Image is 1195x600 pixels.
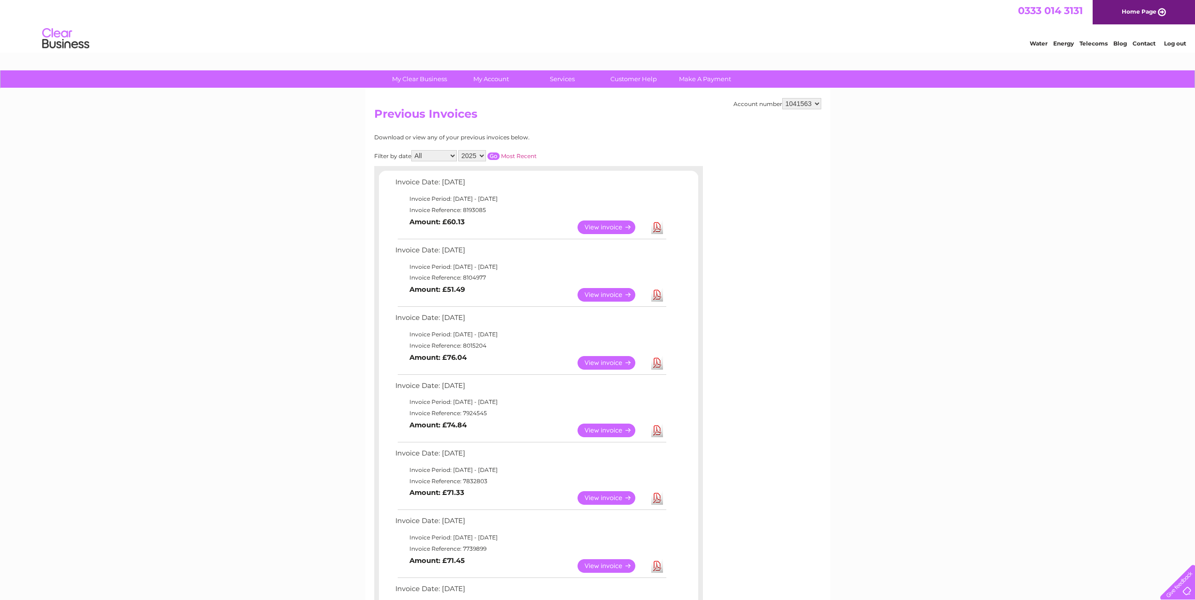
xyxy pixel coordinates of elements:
a: My Account [452,70,530,88]
div: Download or view any of your previous invoices below. [374,134,621,141]
h2: Previous Invoices [374,107,821,125]
a: Customer Help [595,70,672,88]
td: Invoice Period: [DATE] - [DATE] [393,329,668,340]
a: Blog [1113,40,1127,47]
a: Water [1030,40,1048,47]
b: Amount: £51.49 [409,285,465,294]
div: Filter by date [374,150,621,161]
a: Most Recent [501,152,537,159]
td: Invoice Reference: 7832803 [393,476,668,487]
b: Amount: £76.04 [409,353,467,362]
b: Amount: £60.13 [409,218,465,226]
td: Invoice Reference: 7739899 [393,543,668,554]
a: Telecoms [1079,40,1108,47]
a: Log out [1164,40,1186,47]
a: Contact [1133,40,1156,47]
b: Amount: £71.45 [409,556,465,565]
td: Invoice Period: [DATE] - [DATE] [393,261,668,273]
td: Invoice Reference: 8015204 [393,340,668,351]
td: Invoice Period: [DATE] - [DATE] [393,193,668,205]
div: Account number [733,98,821,109]
td: Invoice Reference: 8193085 [393,205,668,216]
td: Invoice Date: [DATE] [393,447,668,464]
b: Amount: £71.33 [409,488,464,497]
a: View [578,424,647,437]
a: View [578,220,647,234]
td: Invoice Reference: 8104977 [393,272,668,283]
a: View [578,288,647,302]
td: Invoice Reference: 7924545 [393,408,668,419]
a: Download [651,491,663,505]
td: Invoice Period: [DATE] - [DATE] [393,464,668,476]
td: Invoice Period: [DATE] - [DATE] [393,532,668,543]
a: Make A Payment [666,70,744,88]
a: 0333 014 3131 [1018,5,1083,16]
a: View [578,491,647,505]
a: My Clear Business [381,70,458,88]
td: Invoice Date: [DATE] [393,515,668,532]
a: Download [651,220,663,234]
a: Services [524,70,601,88]
a: Download [651,356,663,370]
img: logo.png [42,24,90,53]
td: Invoice Date: [DATE] [393,244,668,261]
b: Amount: £74.84 [409,421,467,429]
a: View [578,356,647,370]
td: Invoice Date: [DATE] [393,176,668,193]
a: Download [651,424,663,437]
div: Clear Business is a trading name of Verastar Limited (registered in [GEOGRAPHIC_DATA] No. 3667643... [376,5,820,46]
td: Invoice Period: [DATE] - [DATE] [393,396,668,408]
a: Download [651,288,663,302]
td: Invoice Date: [DATE] [393,311,668,329]
td: Invoice Date: [DATE] [393,583,668,600]
a: Download [651,559,663,573]
a: Energy [1053,40,1074,47]
a: View [578,559,647,573]
td: Invoice Date: [DATE] [393,380,668,397]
